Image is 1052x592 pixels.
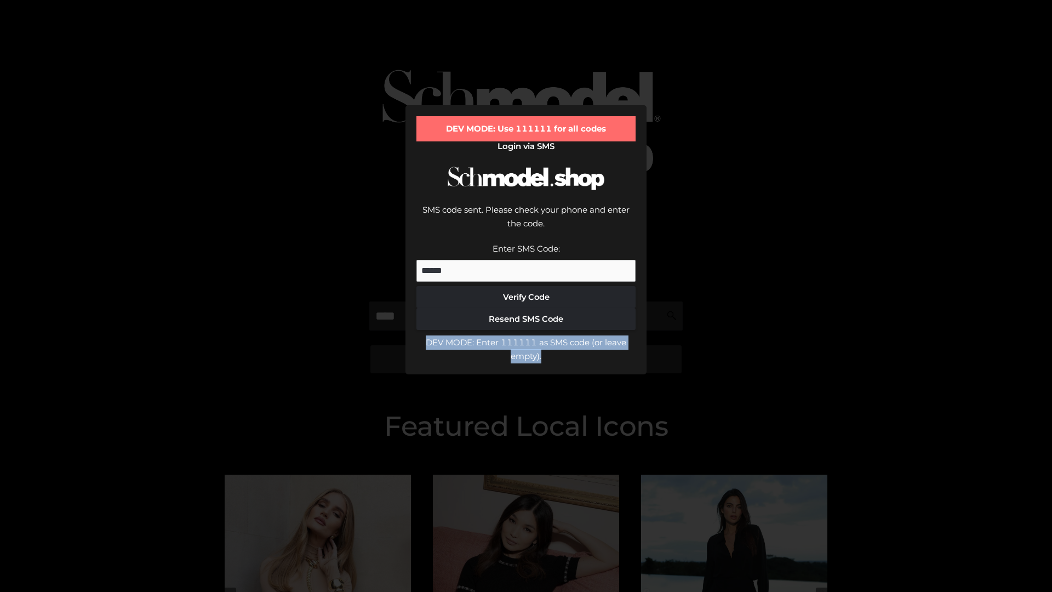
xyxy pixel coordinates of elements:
h2: Login via SMS [416,141,636,151]
div: SMS code sent. Please check your phone and enter the code. [416,203,636,242]
div: DEV MODE: Enter 111111 as SMS code (or leave empty). [416,335,636,363]
div: DEV MODE: Use 111111 for all codes [416,116,636,141]
button: Verify Code [416,286,636,308]
button: Resend SMS Code [416,308,636,330]
img: Schmodel Logo [444,157,608,200]
label: Enter SMS Code: [493,243,560,254]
